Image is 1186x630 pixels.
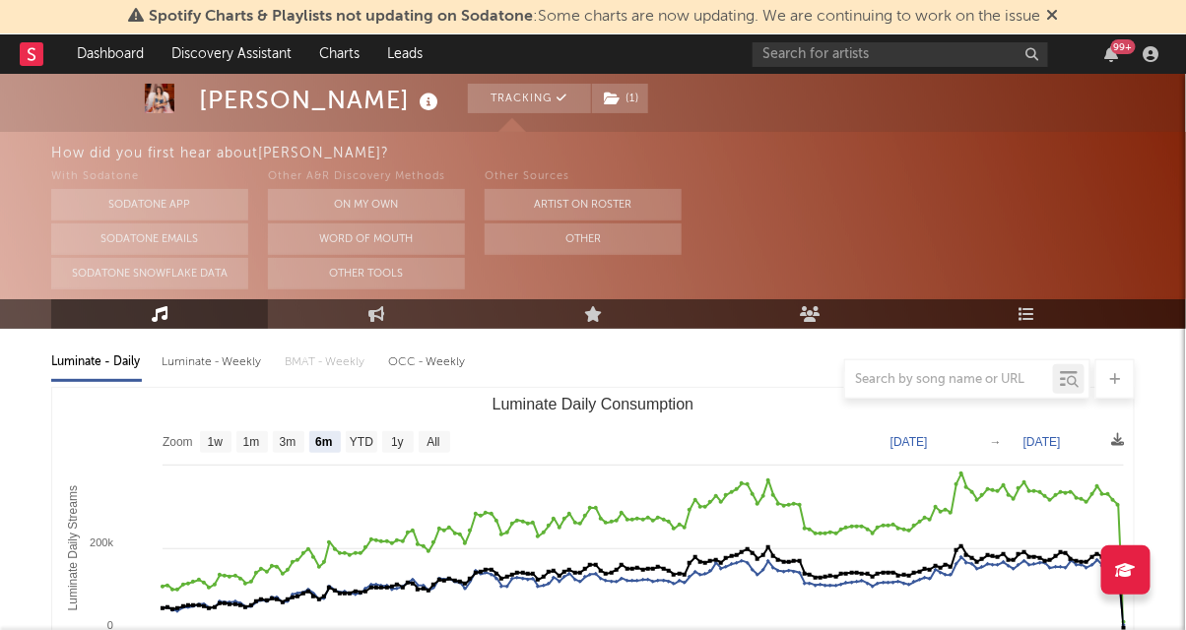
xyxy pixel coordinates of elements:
a: Leads [373,34,436,74]
button: 99+ [1105,46,1119,62]
button: Sodatone Snowflake Data [51,258,248,289]
text: Luminate Daily Consumption [493,396,694,412]
text: 1m [243,436,260,450]
text: 1y [391,436,404,450]
a: Dashboard [63,34,158,74]
text: Zoom [163,436,193,450]
button: Sodatone Emails [51,223,248,255]
div: Other Sources [485,165,682,189]
div: With Sodatone [51,165,248,189]
text: All [427,436,439,450]
span: : Some charts are now updating. We are continuing to work on the issue [149,9,1040,25]
div: 99 + [1111,39,1136,54]
text: 200k [90,536,113,548]
div: [PERSON_NAME] [199,84,443,116]
button: Tracking [468,84,591,113]
text: 6m [315,436,332,450]
div: Other A&R Discovery Methods [268,165,465,189]
div: How did you first hear about [PERSON_NAME] ? [51,142,1186,165]
text: [DATE] [1023,435,1061,449]
text: [DATE] [890,435,928,449]
text: 3m [280,436,296,450]
button: Other Tools [268,258,465,289]
span: ( 1 ) [591,84,649,113]
span: Spotify Charts & Playlists not updating on Sodatone [149,9,533,25]
a: Charts [305,34,373,74]
button: On My Own [268,189,465,220]
button: Sodatone App [51,189,248,220]
button: (1) [592,84,648,113]
div: Luminate - Weekly [162,346,265,379]
text: YTD [350,436,373,450]
button: Artist on Roster [485,189,682,220]
input: Search by song name or URL [845,372,1053,388]
text: Luminate Daily Streams [66,485,80,610]
input: Search for artists [753,42,1048,67]
button: Other [485,223,682,255]
div: Luminate - Daily [51,346,142,379]
button: Word Of Mouth [268,223,465,255]
text: 1w [208,436,224,450]
a: Discovery Assistant [158,34,305,74]
div: OCC - Weekly [388,346,467,379]
text: → [990,435,1002,449]
span: Dismiss [1046,9,1058,25]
